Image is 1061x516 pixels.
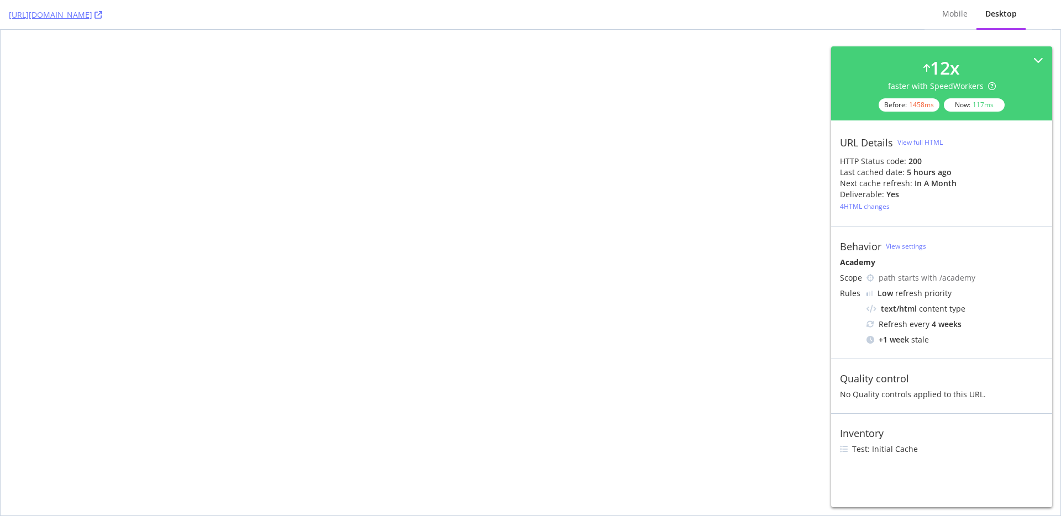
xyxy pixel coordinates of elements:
[897,134,943,151] button: View full HTML
[909,100,934,109] div: 1458 ms
[907,167,952,178] div: 5 hours ago
[840,272,862,283] div: Scope
[942,8,968,19] div: Mobile
[879,334,909,345] div: + 1 week
[9,9,102,20] a: [URL][DOMAIN_NAME]
[866,334,1043,345] div: stale
[881,303,917,314] div: text/html
[878,288,952,299] div: refresh priority
[879,272,1043,283] div: path starts with /academy
[866,319,1043,330] div: Refresh every
[840,427,884,439] div: Inventory
[878,288,893,299] div: Low
[930,55,960,81] div: 12 x
[985,8,1017,19] div: Desktop
[866,291,873,296] img: Yo1DZTjnOBfEZTkXj00cav03WZSR3qnEnDcAAAAASUVORK5CYII=
[840,372,909,385] div: Quality control
[840,257,1043,268] div: Academy
[908,156,922,166] strong: 200
[866,303,1043,314] div: content type
[888,81,996,92] div: faster with SpeedWorkers
[840,136,893,149] div: URL Details
[840,200,890,213] button: 4HTML changes
[840,202,890,211] div: 4 HTML changes
[840,288,862,299] div: Rules
[840,389,1043,400] div: No Quality controls applied to this URL.
[973,100,994,109] div: 117 ms
[840,240,881,252] div: Behavior
[840,189,884,200] div: Deliverable:
[944,98,1005,112] div: Now:
[897,138,943,147] div: View full HTML
[932,319,962,330] div: 4 weeks
[840,167,905,178] div: Last cached date:
[840,444,1043,455] li: Test: Initial Cache
[915,178,957,189] div: in a month
[840,178,912,189] div: Next cache refresh:
[886,241,926,251] a: View settings
[886,189,899,200] div: Yes
[879,98,939,112] div: Before:
[840,156,1043,167] div: HTTP Status code:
